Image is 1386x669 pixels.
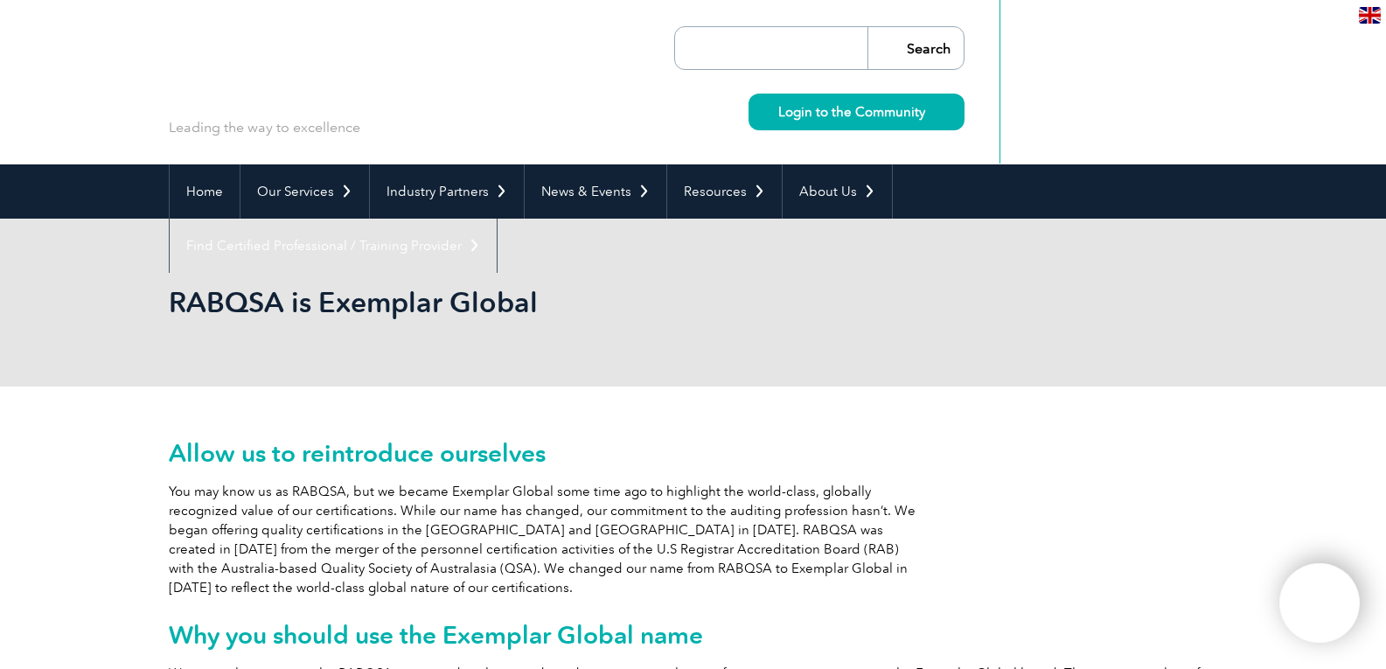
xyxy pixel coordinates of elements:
[749,94,965,130] a: Login to the Community
[170,219,497,273] a: Find Certified Professional / Training Provider
[667,164,782,219] a: Resources
[169,482,1218,597] p: You may know us as RABQSA, but we became Exemplar Global some time ago to highlight the world-cla...
[169,289,903,317] h2: RABQSA is Exemplar Global
[525,164,666,219] a: News & Events
[925,107,935,116] img: svg+xml;nitro-empty-id=MzU1OjIyMw==-1;base64,PHN2ZyB2aWV3Qm94PSIwIDAgMTEgMTEiIHdpZHRoPSIxMSIgaGVp...
[240,164,369,219] a: Our Services
[169,621,1218,649] h2: Why you should use the Exemplar Global name
[170,164,240,219] a: Home
[1359,7,1381,24] img: en
[783,164,892,219] a: About Us
[1298,582,1341,625] img: svg+xml;nitro-empty-id=MTMyOToxMTY=-1;base64,PHN2ZyB2aWV3Qm94PSIwIDAgNDAwIDQwMCIgd2lkdGg9IjQwMCIg...
[169,439,1218,467] h2: Allow us to reintroduce ourselves
[169,118,360,137] p: Leading the way to excellence
[867,27,964,69] input: Search
[370,164,524,219] a: Industry Partners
